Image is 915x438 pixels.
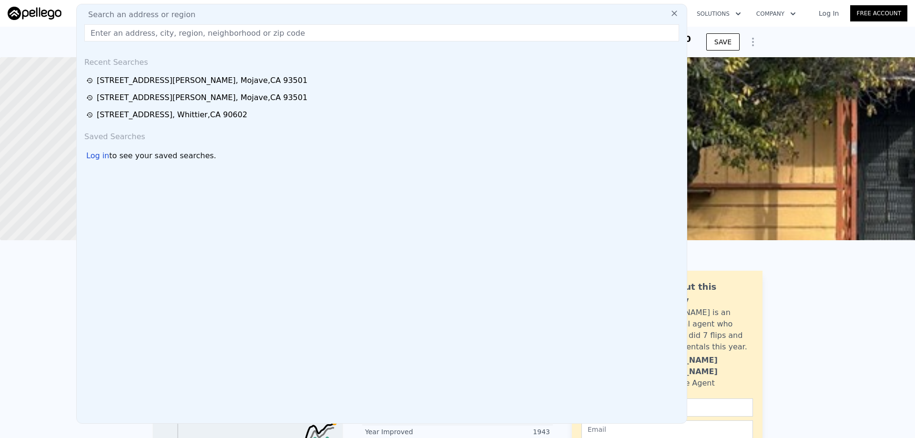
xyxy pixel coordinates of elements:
[97,92,307,103] div: [STREET_ADDRESS][PERSON_NAME] , Mojave , CA 93501
[81,49,683,72] div: Recent Searches
[706,33,740,51] button: SAVE
[81,9,195,20] span: Search an address or region
[365,427,457,437] div: Year Improved
[689,5,749,22] button: Solutions
[647,307,753,353] div: [PERSON_NAME] is an active local agent who personally did 7 flips and bought 3 rentals this year.
[807,9,850,18] a: Log In
[749,5,803,22] button: Company
[97,75,307,86] div: [STREET_ADDRESS][PERSON_NAME] , Mojave , CA 93501
[8,7,61,20] img: Pellego
[86,109,680,121] a: [STREET_ADDRESS], Whittier,CA 90602
[647,355,753,377] div: [PERSON_NAME] [PERSON_NAME]
[86,92,680,103] a: [STREET_ADDRESS][PERSON_NAME], Mojave,CA 93501
[109,150,216,162] span: to see your saved searches.
[850,5,907,21] a: Free Account
[81,123,683,146] div: Saved Searches
[86,75,680,86] a: [STREET_ADDRESS][PERSON_NAME], Mojave,CA 93501
[743,32,762,51] button: Show Options
[86,150,109,162] div: Log in
[647,280,753,307] div: Ask about this property
[84,24,679,41] input: Enter an address, city, region, neighborhood or zip code
[97,109,247,121] div: [STREET_ADDRESS] , Whittier , CA 90602
[457,427,550,437] div: 1943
